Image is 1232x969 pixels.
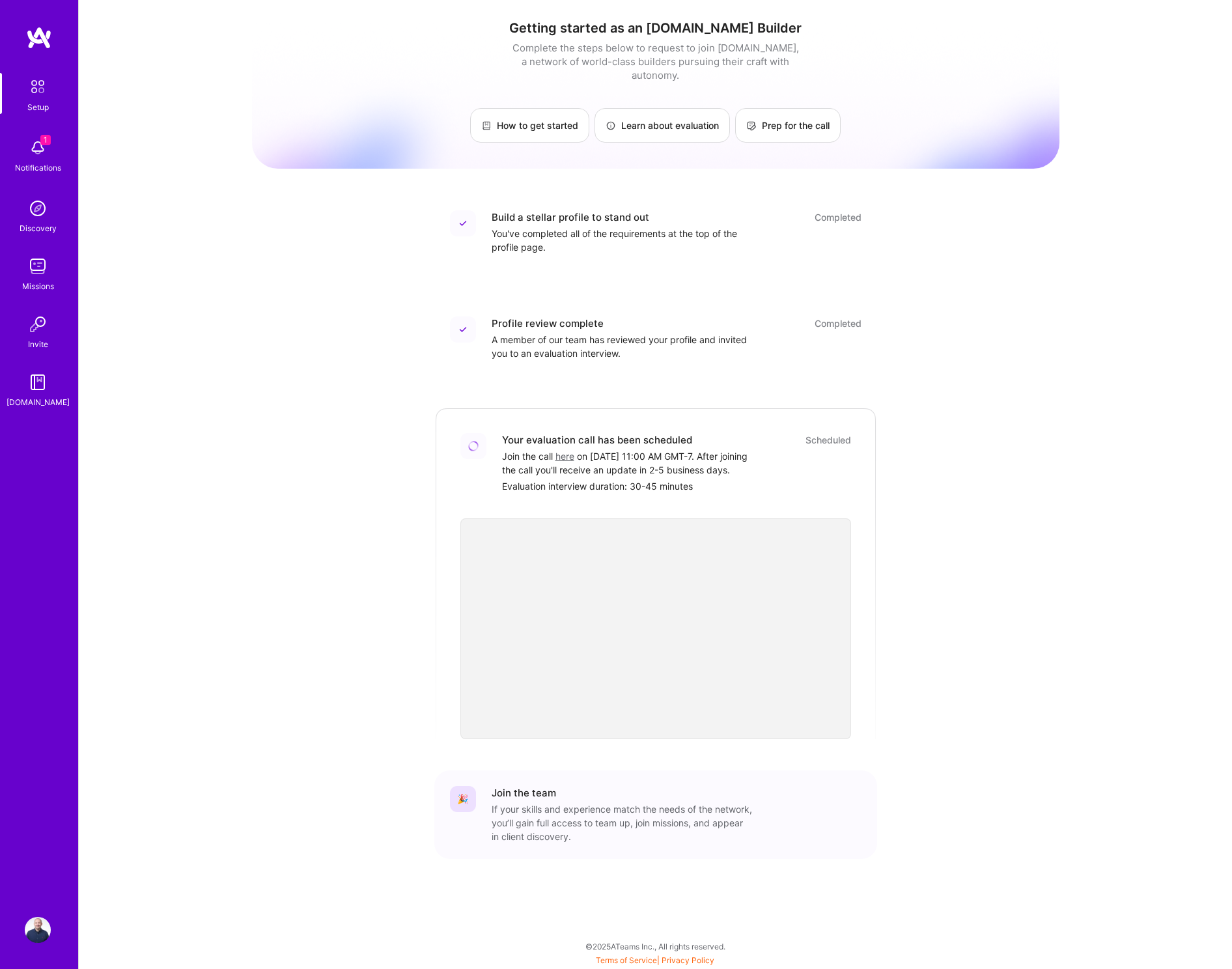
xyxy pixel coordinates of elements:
[24,73,51,100] img: setup
[78,930,1232,962] div: © 2025 ATeams Inc., All rights reserved.
[492,210,649,224] div: Build a stellar profile to stand out
[492,333,752,360] div: A member of our team has reviewed your profile and invited you to an evaluation interview.
[27,100,49,114] div: Setup
[481,120,492,131] img: How to get started
[555,451,574,462] a: here
[502,449,763,477] div: Join the call on [DATE] 11:00 AM GMT-7 . After joining the call you'll receive an update in 2-5 b...
[596,955,657,965] a: Terms of Service
[492,786,556,800] div: Join the team
[595,108,730,143] a: Learn about evaluation
[20,221,57,235] div: Discovery
[26,26,52,49] img: logo
[746,120,757,131] img: Prep for the call
[15,161,61,175] div: Notifications
[805,433,851,447] div: Scheduled
[468,441,479,451] img: Loading
[25,253,51,279] img: teamwork
[492,227,752,254] div: You've completed all of the requirements at the top of the profile page.
[25,311,51,337] img: Invite
[450,786,476,812] div: 🎉
[509,41,802,82] div: Complete the steps below to request to join [DOMAIN_NAME], a network of world-class builders purs...
[502,479,851,493] div: Evaluation interview duration: 30-45 minutes
[25,135,51,161] img: bell
[7,395,70,409] div: [DOMAIN_NAME]
[40,135,51,145] span: 1
[28,337,48,351] div: Invite
[21,917,54,943] a: User Avatar
[25,917,51,943] img: User Avatar
[815,210,861,224] div: Completed
[492,316,604,330] div: Profile review complete
[459,326,467,333] img: Completed
[252,20,1059,36] h1: Getting started as an [DOMAIN_NAME] Builder
[662,955,714,965] a: Privacy Policy
[492,802,752,843] div: If your skills and experience match the needs of the network, you’ll gain full access to team up,...
[815,316,861,330] div: Completed
[470,108,589,143] a: How to get started
[606,120,616,131] img: Learn about evaluation
[459,219,467,227] img: Completed
[502,433,692,447] div: Your evaluation call has been scheduled
[735,108,841,143] a: Prep for the call
[460,518,851,739] iframe: video
[22,279,54,293] div: Missions
[25,195,51,221] img: discovery
[596,955,714,965] span: |
[25,369,51,395] img: guide book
